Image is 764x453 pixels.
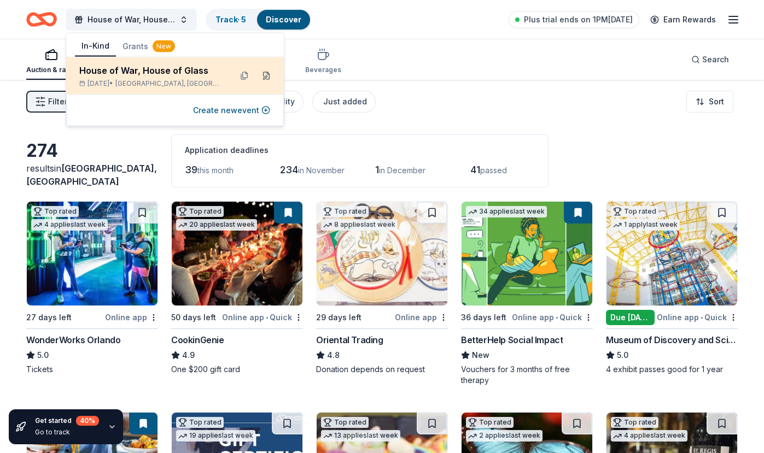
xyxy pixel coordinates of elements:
div: [DATE] • [79,79,223,88]
div: Go to track [35,428,99,437]
a: Earn Rewards [644,10,722,30]
button: Beverages [305,44,341,80]
button: House of War, House of Glass [66,9,197,31]
a: Home [26,7,57,32]
div: Beverages [305,66,341,74]
a: Discover [266,15,301,24]
div: Get started [35,416,99,426]
a: Track· 5 [215,15,246,24]
span: [GEOGRAPHIC_DATA], [GEOGRAPHIC_DATA] [115,79,223,88]
div: Auction & raffle [26,66,76,74]
button: Grants [116,37,182,56]
button: Create newevent [193,104,270,117]
a: Plus trial ends on 1PM[DATE] [509,11,639,28]
span: House of War, House of Glass [88,13,175,26]
span: Search [702,53,729,66]
button: Auction & raffle [26,44,76,80]
div: 40 % [76,416,99,426]
div: House of War, House of Glass [79,64,223,77]
div: New [153,40,175,52]
button: In-Kind [75,36,116,57]
button: Track· 5Discover [206,9,311,31]
button: Search [683,49,738,70]
span: Plus trial ends on 1PM[DATE] [524,13,633,26]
